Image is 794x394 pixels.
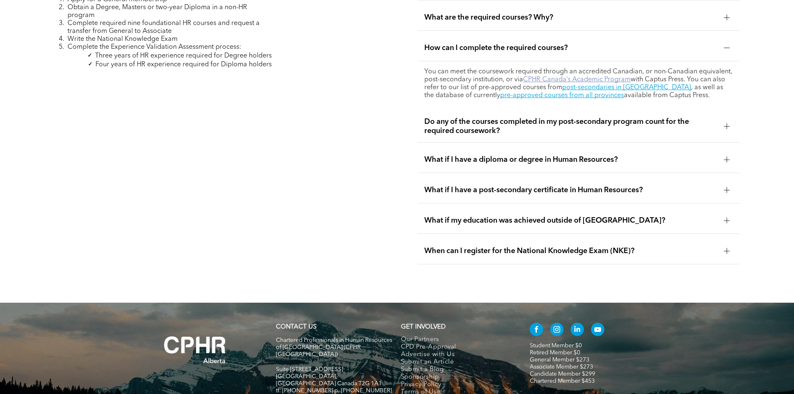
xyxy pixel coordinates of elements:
a: Student Member $0 [530,343,582,349]
a: post-secondaries in [GEOGRAPHIC_DATA] [562,84,691,91]
a: Chartered Member $453 [530,378,595,384]
a: youtube [591,323,604,338]
span: Write the National Knowledge Exam [68,36,178,43]
span: What if I have a post-secondary certificate in Human Resources? [424,186,717,195]
span: Four years of HR experience required for Diploma holders [95,61,272,68]
span: GET INVOLVED [401,324,446,330]
span: Do any of the courses completed in my post-secondary program count for the required coursework? [424,117,717,136]
span: Obtain a Degree, Masters or two-year Diploma in a non-HR program [68,4,247,19]
a: Sponsorship [401,374,512,381]
span: Three years of HR experience required for Degree holders [95,53,272,59]
a: Advertise with Us [401,351,512,359]
span: When can I register for the National Knowledge Exam (NKE)? [424,246,717,256]
span: [GEOGRAPHIC_DATA], [GEOGRAPHIC_DATA] Canada T2G 1A1 [276,374,382,386]
a: pre-approved courses from all provinces [500,92,624,99]
a: instagram [550,323,564,338]
span: Chartered Professionals in Human Resources of [GEOGRAPHIC_DATA] (CPHR [GEOGRAPHIC_DATA]) [276,337,392,357]
span: Complete the Experience Validation Assessment process: [68,44,241,50]
span: How can I complete the required courses? [424,43,717,53]
span: What if I have a diploma or degree in Human Resources? [424,155,717,164]
p: You can meet the coursework required through an accredited Canadian, or non-Canadian equivalent, ... [424,68,733,100]
a: General Member $273 [530,357,589,363]
span: Suite [STREET_ADDRESS] [276,366,343,372]
a: facebook [530,323,543,338]
a: Candidate Member $299 [530,371,595,377]
span: tf. [PHONE_NUMBER] p. [PHONE_NUMBER] [276,388,392,394]
span: What if my education was achieved outside of [GEOGRAPHIC_DATA]? [424,216,717,225]
span: Complete required nine foundational HR courses and request a transfer from General to Associate [68,20,260,35]
a: CONTACT US [276,324,316,330]
a: Submit an Article [401,359,512,366]
a: Associate Member $273 [530,364,593,370]
a: CPD Pre-Approval [401,344,512,351]
img: A white background with a few lines on it [147,319,243,380]
a: linkedin [571,323,584,338]
a: Submit a Blog [401,366,512,374]
a: Privacy Policy [401,381,512,389]
a: Our Partners [401,336,512,344]
span: What are the required courses? Why? [424,13,717,22]
a: Retired Member $0 [530,350,580,356]
a: CPHR Canada’s Academic Program [523,76,631,83]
